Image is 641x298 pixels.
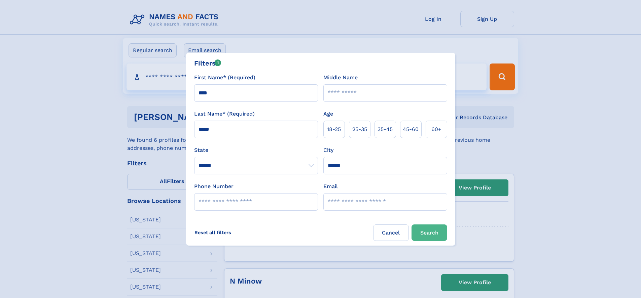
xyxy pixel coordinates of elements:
[194,74,255,82] label: First Name* (Required)
[194,146,318,154] label: State
[323,146,333,154] label: City
[352,125,367,133] span: 25‑35
[194,58,221,68] div: Filters
[323,110,333,118] label: Age
[378,125,393,133] span: 35‑45
[323,182,338,190] label: Email
[431,125,441,133] span: 60+
[194,182,234,190] label: Phone Number
[403,125,419,133] span: 45‑60
[373,224,409,241] label: Cancel
[412,224,447,241] button: Search
[327,125,341,133] span: 18‑25
[323,74,358,82] label: Middle Name
[190,224,236,241] label: Reset all filters
[194,110,255,118] label: Last Name* (Required)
